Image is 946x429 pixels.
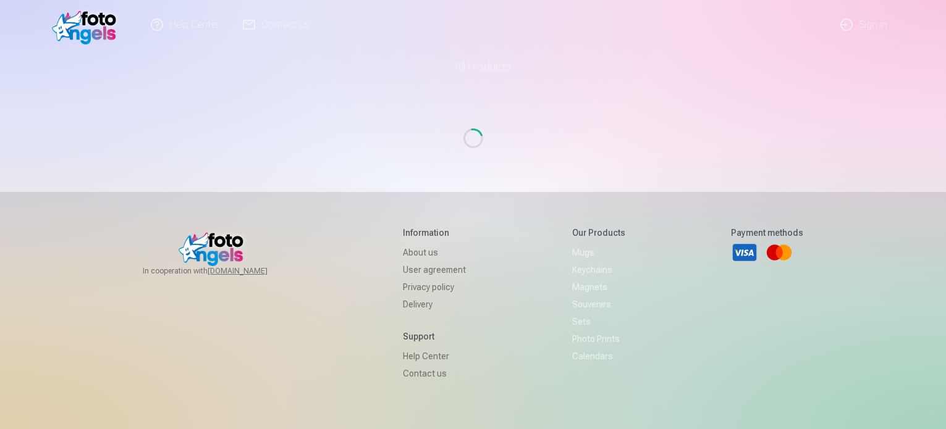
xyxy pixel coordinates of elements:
h5: Support [403,330,466,343]
a: Calendars [572,348,625,365]
a: [DOMAIN_NAME] [208,266,297,276]
img: /v1 [52,5,123,44]
a: Contact us [403,365,466,382]
a: Mastercard [766,239,793,266]
h5: Payment methods [731,227,803,239]
a: Privacy policy [403,278,466,296]
a: User agreement [403,261,466,278]
h5: Our products [572,227,625,239]
a: Magnets [572,278,625,296]
a: About us [403,244,466,261]
h5: Information [403,227,466,239]
a: Mugs [572,244,625,261]
a: Help Center [403,348,466,365]
a: Photo prints [572,330,625,348]
a: Visa [731,239,758,266]
a: Keychains [572,261,625,278]
a: Sets [572,313,625,330]
a: Souvenirs [572,296,625,313]
a: All products [420,49,526,84]
a: Delivery [403,296,466,313]
span: In cooperation with [143,266,297,276]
